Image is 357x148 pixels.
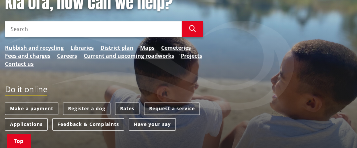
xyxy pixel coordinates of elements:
[100,44,133,52] a: District plan
[5,118,48,131] a: Applications
[70,44,94,52] a: Libraries
[140,44,154,52] a: Maps
[144,103,200,115] a: Request a service
[5,103,58,115] a: Make a payment
[5,44,64,52] a: Rubbish and recycling
[7,134,31,148] a: Top
[115,103,139,115] a: Rates
[84,52,174,60] a: Current and upcoming roadworks
[52,118,124,131] a: Feedback & Complaints
[5,52,50,60] a: Fees and charges
[63,103,110,115] a: Register a dog
[129,118,176,131] a: Have your say
[181,52,202,60] a: Projects
[5,85,47,96] h2: Do it online
[5,21,182,37] input: Search input
[57,52,77,60] a: Careers
[161,44,191,52] a: Cemeteries
[5,60,34,68] a: Contact us
[326,120,350,144] iframe: Messenger Launcher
